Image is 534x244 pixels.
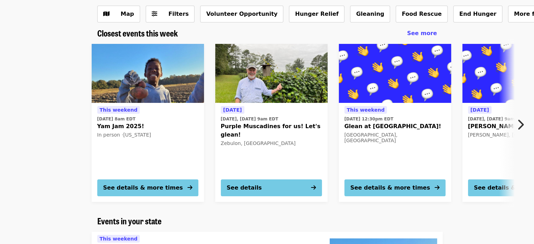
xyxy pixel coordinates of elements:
time: [DATE], [DATE] 9am EDT [221,116,278,122]
button: See details & more times [97,179,198,196]
i: arrow-right icon [187,184,192,191]
span: Purple Muscadines for us! Let's glean! [221,122,322,139]
time: [DATE], [DATE] 9am EDT [468,116,526,122]
button: Show map view [97,6,140,22]
div: See details [227,184,262,192]
button: Volunteer Opportunity [200,6,283,22]
span: Filters [169,11,189,17]
button: See details [221,179,322,196]
div: See details & more times [103,184,183,192]
button: Gleaning [350,6,390,22]
div: Closest events this week [92,28,443,38]
button: Filters (0 selected) [146,6,195,22]
span: Glean at [GEOGRAPHIC_DATA]! [344,122,446,131]
button: End Hunger [453,6,502,22]
span: This weekend [100,107,138,113]
span: See more [407,30,437,37]
span: [DATE] [223,107,242,113]
button: See details & more times [344,179,446,196]
div: Zebulon, [GEOGRAPHIC_DATA] [221,140,322,146]
a: See details for "Glean at Lynchburg Community Market!" [339,44,451,202]
a: Closest events this week [97,28,178,38]
span: Yam Jam 2025! [97,122,198,131]
i: sliders-h icon [152,11,157,17]
span: This weekend [100,236,138,242]
span: Closest events this week [97,27,178,39]
span: Map [121,11,134,17]
button: Hunger Relief [289,6,344,22]
div: See details & more times [350,184,430,192]
div: [GEOGRAPHIC_DATA], [GEOGRAPHIC_DATA] [344,132,446,144]
span: [DATE] [470,107,489,113]
img: Purple Muscadines for us! Let's glean! organized by Society of St. Andrew [215,44,328,103]
i: chevron-right icon [517,118,524,131]
img: Glean at Lynchburg Community Market! organized by Society of St. Andrew [339,44,451,103]
i: arrow-right icon [311,184,316,191]
a: See details for "Purple Muscadines for us! Let's glean!" [215,44,328,202]
i: arrow-right icon [435,184,440,191]
time: [DATE] 8am EDT [97,116,136,122]
img: Yam Jam 2025! organized by Society of St. Andrew [92,44,204,103]
time: [DATE] 12:30pm EDT [344,116,394,122]
button: Food Rescue [396,6,448,22]
a: See details for "Yam Jam 2025!" [92,44,204,202]
span: This weekend [347,107,385,113]
span: In person · [US_STATE] [97,132,151,138]
a: See more [407,29,437,38]
i: map icon [103,11,110,17]
span: Events in your state [97,215,161,227]
button: Next item [511,115,534,134]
